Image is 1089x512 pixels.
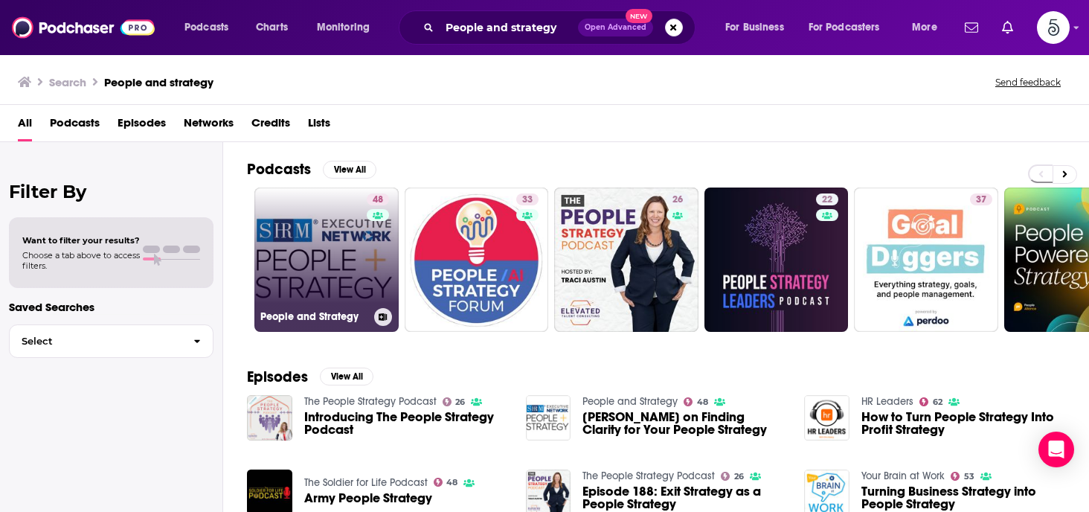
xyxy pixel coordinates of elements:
img: How to Turn People Strategy Into Profit Strategy [804,395,849,441]
h3: Search [49,75,86,89]
span: Open Advanced [585,24,646,31]
button: Send feedback [991,76,1065,89]
a: All [18,111,32,141]
a: Introducing The People Strategy Podcast [304,411,508,436]
a: PodcastsView All [247,160,376,179]
div: Search podcasts, credits, & more... [413,10,710,45]
button: Open AdvancedNew [578,19,653,36]
a: 22 [704,188,849,332]
a: 37 [854,188,998,332]
span: 26 [734,473,744,480]
span: For Podcasters [809,17,880,38]
img: Introducing The People Strategy Podcast [247,395,292,441]
span: 48 [697,399,708,406]
a: 26 [554,188,698,332]
a: HR Leaders [861,395,913,408]
a: Your Brain at Work [861,470,945,482]
span: For Business [725,17,784,38]
a: Credits [251,111,290,141]
button: View All [320,368,373,385]
span: Monitoring [317,17,370,38]
a: Podcasts [50,111,100,141]
p: Saved Searches [9,300,213,314]
a: Charts [246,16,297,39]
a: 53 [951,472,974,481]
button: Select [9,324,213,358]
span: 33 [522,193,533,208]
a: Lists [308,111,330,141]
button: open menu [174,16,248,39]
span: New [626,9,652,23]
a: 22 [816,193,838,205]
span: Select [10,336,181,346]
a: How to Turn People Strategy Into Profit Strategy [861,411,1065,436]
button: Show profile menu [1037,11,1070,44]
a: Episodes [118,111,166,141]
a: Peter Cappelli on Finding Clarity for Your People Strategy [582,411,786,436]
button: open menu [306,16,389,39]
a: Show notifications dropdown [996,15,1019,40]
a: Turning Business Strategy into People Strategy [861,485,1065,511]
a: Army People Strategy [304,492,432,505]
button: View All [323,161,376,179]
a: The People Strategy Podcast [304,395,437,408]
span: [PERSON_NAME] on Finding Clarity for Your People Strategy [582,411,786,436]
span: Logged in as Spiral5-G2 [1037,11,1070,44]
a: 33 [516,193,539,205]
span: Podcasts [184,17,228,38]
h2: Episodes [247,368,308,386]
a: Show notifications dropdown [959,15,984,40]
a: Episode 188: Exit Strategy as a People Strategy [582,485,786,511]
a: 26 [721,472,744,481]
span: Choose a tab above to access filters. [22,250,140,271]
span: Charts [256,17,288,38]
span: 37 [976,193,986,208]
span: 48 [373,193,383,208]
a: 48People and Strategy [254,188,399,332]
span: 26 [455,399,465,406]
h2: Filter By [9,181,213,202]
a: 48 [434,478,458,487]
a: People and Strategy [582,395,678,408]
a: 37 [970,193,992,205]
a: The Soldier for Life Podcast [304,476,428,489]
h3: People and strategy [104,75,213,89]
h2: Podcasts [247,160,311,179]
a: The People Strategy Podcast [582,470,715,482]
a: 26 [666,193,689,205]
span: 62 [933,399,942,406]
button: open menu [902,16,956,39]
span: 22 [822,193,832,208]
img: Podchaser - Follow, Share and Rate Podcasts [12,13,155,42]
img: User Profile [1037,11,1070,44]
a: 33 [405,188,549,332]
input: Search podcasts, credits, & more... [440,16,578,39]
a: EpisodesView All [247,368,373,386]
span: Want to filter your results? [22,235,140,246]
img: Peter Cappelli on Finding Clarity for Your People Strategy [526,395,571,441]
button: open menu [799,16,902,39]
a: Networks [184,111,234,141]
div: Open Intercom Messenger [1038,432,1074,467]
span: 53 [964,473,974,480]
button: open menu [715,16,803,39]
a: 48 [684,397,708,406]
a: 62 [919,397,942,406]
span: 48 [446,479,457,486]
a: 48 [367,193,389,205]
span: More [912,17,937,38]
